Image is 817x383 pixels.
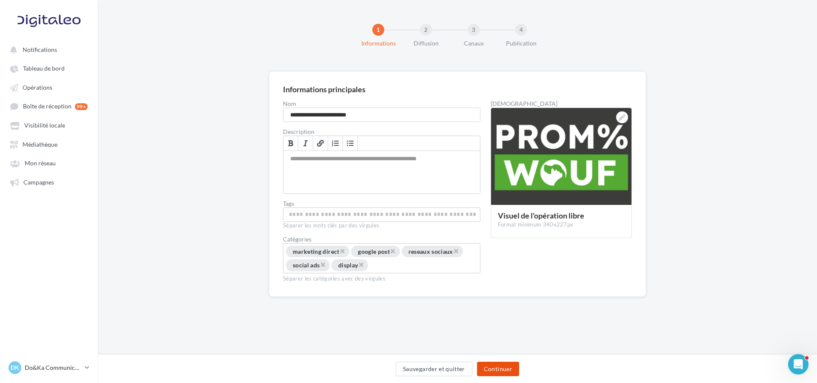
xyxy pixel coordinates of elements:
[23,84,52,91] span: Opérations
[283,222,480,230] div: Séparer les mots clés par des virgules
[7,360,91,376] a: DK Do&Ka Communication
[5,98,93,114] a: Boîte de réception 99+
[340,247,345,255] span: ×
[75,103,88,110] div: 99+
[420,24,432,36] div: 2
[283,201,480,207] label: Tags
[5,42,89,57] button: Notifications
[5,60,93,76] a: Tableau de bord
[358,261,363,269] span: ×
[498,212,625,219] div: Visuel de l'opération libre
[283,243,480,273] div: Choisissez une catégorie
[788,354,808,374] iframe: Intercom live chat
[369,261,432,271] input: Choisissez une catégorie
[5,79,93,95] a: Opérations
[408,248,453,255] span: reseaux sociaux
[396,362,472,376] button: Sauvegarder et quitter
[293,262,320,269] span: social ads
[23,179,54,186] span: Campagnes
[283,236,480,242] div: Catégories
[11,363,19,372] span: DK
[338,262,358,269] span: display
[515,24,527,36] div: 4
[5,155,93,170] a: Mon réseau
[320,261,325,269] span: ×
[390,247,395,255] span: ×
[477,362,519,376] button: Continuer
[283,101,480,107] label: Nom
[283,136,298,150] a: Gras (Ctrl+B)
[351,39,406,48] div: Informations
[491,101,632,107] div: [DEMOGRAPHIC_DATA]
[298,136,313,150] a: Italique (Ctrl+I)
[5,117,93,133] a: Visibilité locale
[293,248,340,255] span: marketing direct
[283,129,480,135] label: Description
[23,103,71,110] span: Boîte de réception
[25,363,81,372] p: Do&Ka Communication
[358,248,390,255] span: google post
[446,39,501,48] div: Canaux
[283,273,480,283] div: Séparer les catégories avec des virgules
[23,46,57,53] span: Notifications
[5,174,93,190] a: Campagnes
[25,160,56,167] span: Mon réseau
[283,207,480,222] div: Permet aux affiliés de trouver l'opération libre plus facilement
[343,136,358,150] a: Insérer/Supprimer une liste à puces
[453,247,458,255] span: ×
[283,85,366,93] div: Informations principales
[285,210,478,219] input: Permet aux affiliés de trouver l'opération libre plus facilement
[23,65,65,72] span: Tableau de bord
[399,39,453,48] div: Diffusion
[468,24,480,36] div: 3
[24,122,65,129] span: Visibilité locale
[23,141,57,148] span: Médiathèque
[494,39,548,48] div: Publication
[283,151,480,193] div: Permet de préciser les enjeux de la campagne à vos affiliés
[5,136,93,152] a: Médiathèque
[498,221,625,229] div: Format minimum 340x227px
[372,24,384,36] div: 1
[328,136,343,150] a: Insérer/Supprimer une liste numérotée
[313,136,328,150] a: Lien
